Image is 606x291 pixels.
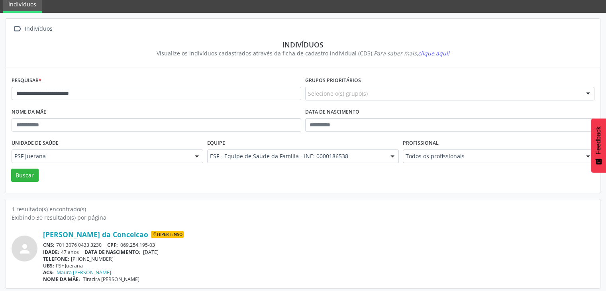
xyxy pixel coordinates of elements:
[12,213,594,222] div: Exibindo 30 resultado(s) por página
[406,152,578,160] span: Todos os profissionais
[210,152,382,160] span: ESF - Equipe de Saude da Familia - INE: 0000186538
[18,242,32,256] i: person
[151,231,184,238] span: Hipertenso
[12,106,46,118] label: Nome da mãe
[43,256,69,262] span: TELEFONE:
[374,49,449,57] i: Para saber mais,
[43,249,59,256] span: IDADE:
[43,242,55,248] span: CNS:
[43,256,594,262] div: [PHONE_NUMBER]
[305,75,361,87] label: Grupos prioritários
[43,249,594,256] div: 47 anos
[43,230,148,239] a: [PERSON_NAME] da Conceicao
[43,262,54,269] span: UBS:
[595,126,602,154] span: Feedback
[43,262,594,269] div: PSF Juerana
[403,137,439,149] label: Profissional
[17,40,589,49] div: Indivíduos
[83,276,139,283] span: Tiracira [PERSON_NAME]
[308,89,368,98] span: Selecione o(s) grupo(s)
[84,249,141,256] span: DATA DE NASCIMENTO:
[143,249,159,256] span: [DATE]
[305,106,359,118] label: Data de nascimento
[12,23,23,35] i: 
[12,137,59,149] label: Unidade de saúde
[418,49,449,57] span: clique aqui!
[23,23,54,35] div: Indivíduos
[57,269,111,276] a: Maura [PERSON_NAME]
[11,169,39,182] button: Buscar
[14,152,187,160] span: PSF Juerana
[591,118,606,173] button: Feedback - Mostrar pesquisa
[12,205,594,213] div: 1 resultado(s) encontrado(s)
[107,242,118,248] span: CPF:
[17,49,589,57] div: Visualize os indivíduos cadastrados através da ficha de cadastro individual (CDS).
[120,242,155,248] span: 069.254.195-03
[43,276,80,283] span: NOME DA MÃE:
[207,137,225,149] label: Equipe
[43,242,594,248] div: 701 3076 0433 3230
[12,75,41,87] label: Pesquisar
[43,269,54,276] span: ACS:
[12,23,54,35] a:  Indivíduos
